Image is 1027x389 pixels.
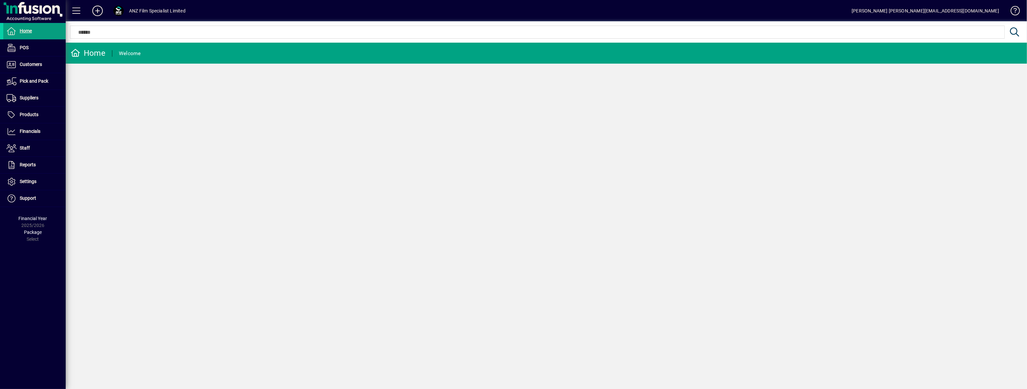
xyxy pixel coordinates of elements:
span: Suppliers [20,95,38,100]
span: Financial Year [19,216,47,221]
div: Home [71,48,105,58]
a: Staff [3,140,66,156]
a: Knowledge Base [1006,1,1019,23]
span: Pick and Pack [20,78,48,84]
button: Add [87,5,108,17]
a: Suppliers [3,90,66,106]
a: Pick and Pack [3,73,66,90]
span: Home [20,28,32,33]
a: Financials [3,123,66,140]
a: POS [3,40,66,56]
span: Support [20,195,36,201]
span: Settings [20,179,36,184]
div: Welcome [119,48,141,59]
a: Products [3,107,66,123]
span: Products [20,112,38,117]
span: Reports [20,162,36,167]
a: Customers [3,56,66,73]
button: Profile [108,5,129,17]
span: Customers [20,62,42,67]
div: [PERSON_NAME] [PERSON_NAME][EMAIL_ADDRESS][DOMAIN_NAME] [852,6,999,16]
span: Package [24,230,42,235]
a: Settings [3,174,66,190]
span: Financials [20,129,40,134]
div: ANZ Film Specialist Limited [129,6,186,16]
a: Support [3,190,66,207]
a: Reports [3,157,66,173]
span: POS [20,45,29,50]
span: Staff [20,145,30,151]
